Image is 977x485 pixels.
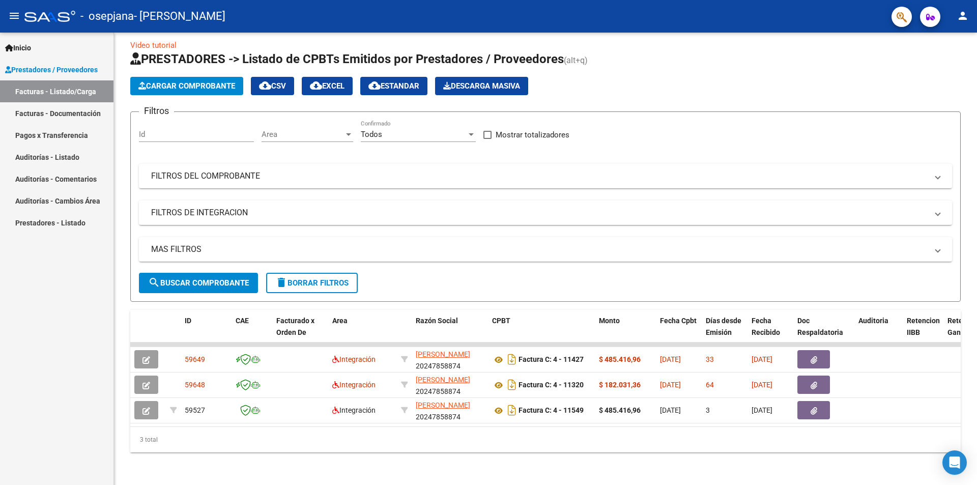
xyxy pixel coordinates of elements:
button: Estandar [360,77,427,95]
span: [DATE] [660,355,681,363]
span: Mostrar totalizadores [496,129,569,141]
span: Todos [361,130,382,139]
mat-icon: search [148,276,160,289]
span: Inicio [5,42,31,53]
span: [PERSON_NAME] [416,350,470,358]
div: 20247858874 [416,349,484,370]
datatable-header-cell: ID [181,310,232,355]
span: EXCEL [310,81,344,91]
datatable-header-cell: Días desde Emisión [702,310,748,355]
mat-icon: person [957,10,969,22]
button: Descarga Masiva [435,77,528,95]
i: Descargar documento [505,402,519,418]
div: Open Intercom Messenger [942,450,967,475]
mat-expansion-panel-header: FILTROS DEL COMPROBANTE [139,164,952,188]
strong: $ 182.031,36 [599,381,641,389]
i: Descargar documento [505,377,519,393]
span: Doc Respaldatoria [797,317,843,336]
datatable-header-cell: Monto [595,310,656,355]
span: Fecha Cpbt [660,317,697,325]
span: 59648 [185,381,205,389]
strong: $ 485.416,96 [599,355,641,363]
button: Buscar Comprobante [139,273,258,293]
span: ID [185,317,191,325]
span: CAE [236,317,249,325]
span: Area [332,317,348,325]
span: [DATE] [752,355,772,363]
mat-expansion-panel-header: MAS FILTROS [139,237,952,262]
mat-icon: cloud_download [259,79,271,92]
h3: Filtros [139,104,174,118]
span: Cargar Comprobante [138,81,235,91]
span: CPBT [492,317,510,325]
span: Descarga Masiva [443,81,520,91]
mat-panel-title: FILTROS DEL COMPROBANTE [151,170,928,182]
span: 3 [706,406,710,414]
datatable-header-cell: Razón Social [412,310,488,355]
mat-icon: menu [8,10,20,22]
span: Facturado x Orden De [276,317,314,336]
datatable-header-cell: CPBT [488,310,595,355]
mat-icon: delete [275,276,288,289]
span: [DATE] [752,406,772,414]
span: [DATE] [752,381,772,389]
button: Borrar Filtros [266,273,358,293]
datatable-header-cell: Doc Respaldatoria [793,310,854,355]
button: Cargar Comprobante [130,77,243,95]
span: PRESTADORES -> Listado de CPBTs Emitidos por Prestadores / Proveedores [130,52,564,66]
span: [PERSON_NAME] [416,376,470,384]
span: Integración [332,381,376,389]
span: 59527 [185,406,205,414]
strong: Factura C: 4 - 11549 [519,407,584,415]
span: Prestadores / Proveedores [5,64,98,75]
span: [PERSON_NAME] [416,401,470,409]
span: Buscar Comprobante [148,278,249,288]
strong: $ 485.416,96 [599,406,641,414]
span: Integración [332,355,376,363]
span: [DATE] [660,381,681,389]
span: Borrar Filtros [275,278,349,288]
mat-icon: cloud_download [368,79,381,92]
span: Integración [332,406,376,414]
span: 64 [706,381,714,389]
span: Estandar [368,81,419,91]
button: EXCEL [302,77,353,95]
mat-panel-title: FILTROS DE INTEGRACION [151,207,928,218]
div: 3 total [130,427,961,452]
button: CSV [251,77,294,95]
span: 59649 [185,355,205,363]
a: Video tutorial [130,41,177,50]
datatable-header-cell: Auditoria [854,310,903,355]
span: CSV [259,81,286,91]
strong: Factura C: 4 - 11427 [519,356,584,364]
span: - osepjana [80,5,134,27]
span: Retencion IIBB [907,317,940,336]
datatable-header-cell: Area [328,310,397,355]
span: Días desde Emisión [706,317,741,336]
span: Area [262,130,344,139]
span: 33 [706,355,714,363]
span: Fecha Recibido [752,317,780,336]
span: Monto [599,317,620,325]
app-download-masive: Descarga masiva de comprobantes (adjuntos) [435,77,528,95]
span: Razón Social [416,317,458,325]
i: Descargar documento [505,351,519,367]
div: 20247858874 [416,400,484,421]
mat-panel-title: MAS FILTROS [151,244,928,255]
mat-expansion-panel-header: FILTROS DE INTEGRACION [139,201,952,225]
span: (alt+q) [564,55,588,65]
span: - [PERSON_NAME] [134,5,225,27]
span: Auditoria [858,317,888,325]
datatable-header-cell: Facturado x Orden De [272,310,328,355]
datatable-header-cell: Fecha Recibido [748,310,793,355]
datatable-header-cell: CAE [232,310,272,355]
span: [DATE] [660,406,681,414]
strong: Factura C: 4 - 11320 [519,381,584,389]
mat-icon: cloud_download [310,79,322,92]
datatable-header-cell: Fecha Cpbt [656,310,702,355]
datatable-header-cell: Retencion IIBB [903,310,943,355]
div: 20247858874 [416,374,484,395]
